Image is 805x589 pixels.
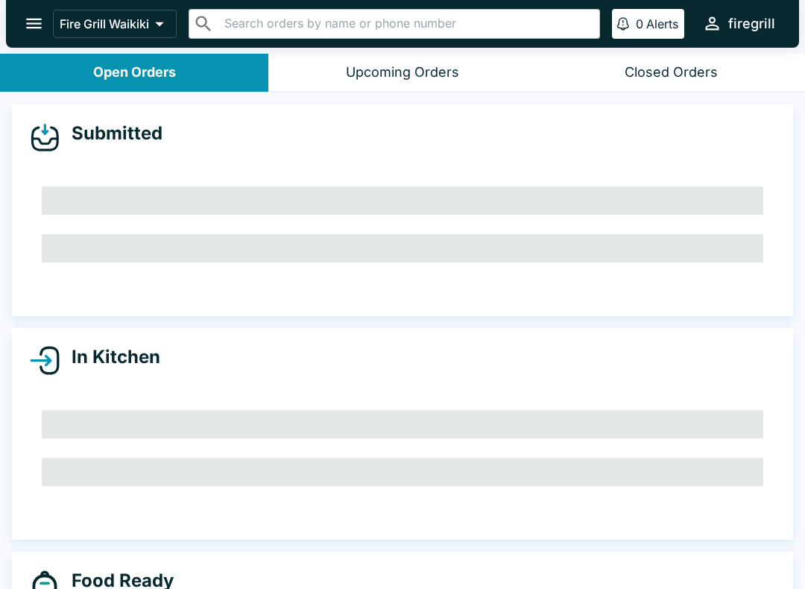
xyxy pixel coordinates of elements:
button: firegrill [696,7,781,40]
div: Upcoming Orders [346,64,459,81]
h4: In Kitchen [60,346,160,368]
p: 0 [636,16,643,31]
p: Alerts [646,16,678,31]
p: Fire Grill Waikiki [60,16,149,31]
button: open drawer [15,4,53,42]
div: Closed Orders [625,64,718,81]
input: Search orders by name or phone number [220,13,593,34]
button: Fire Grill Waikiki [53,10,177,38]
div: firegrill [728,15,775,33]
h4: Submitted [60,122,162,145]
div: Open Orders [93,64,176,81]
